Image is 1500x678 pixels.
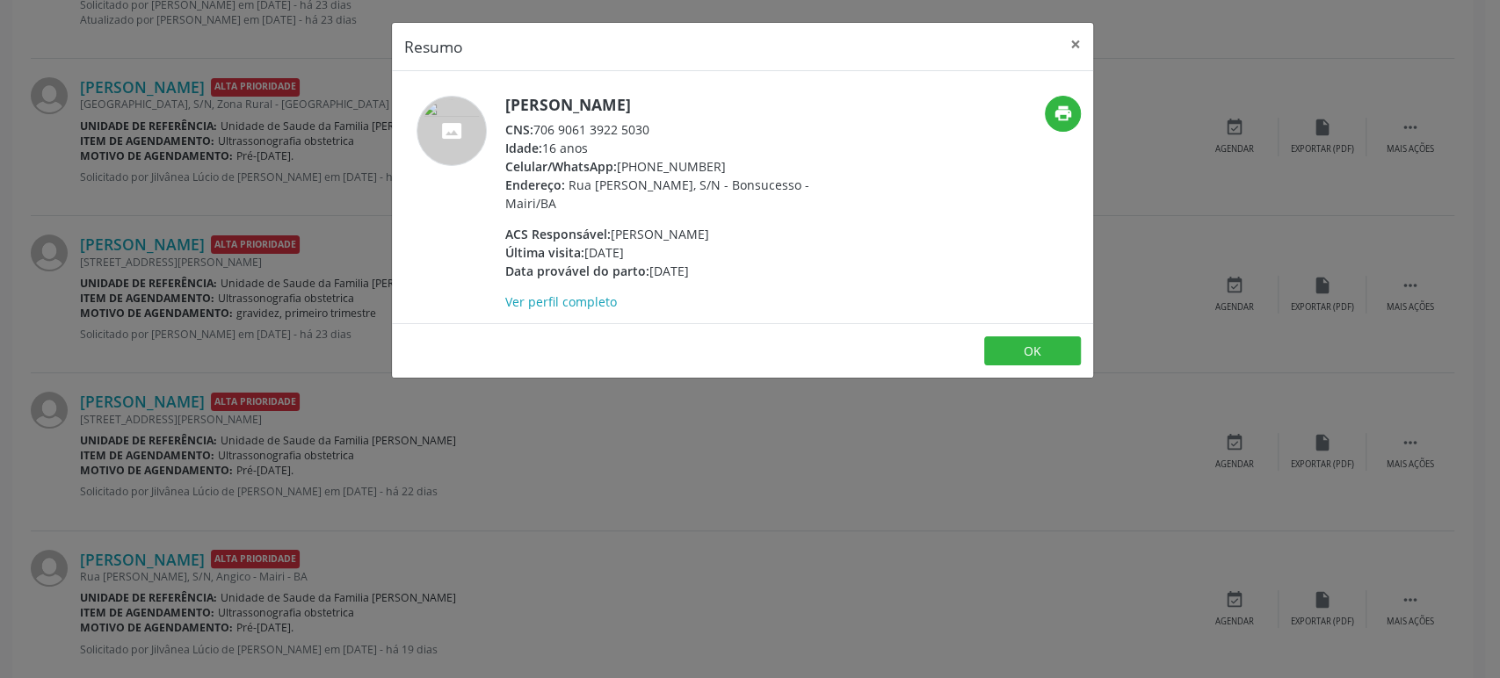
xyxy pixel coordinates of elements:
[505,262,847,280] div: [DATE]
[505,121,533,138] span: CNS:
[404,35,463,58] h5: Resumo
[505,293,617,310] a: Ver perfil completo
[505,96,847,114] h5: [PERSON_NAME]
[505,157,847,176] div: [PHONE_NUMBER]
[417,96,487,166] img: accompaniment
[505,226,611,242] span: ACS Responsável:
[1053,104,1072,123] i: print
[505,177,809,212] span: Rua [PERSON_NAME], S/N - Bonsucesso - Mairi/BA
[505,139,847,157] div: 16 anos
[505,225,847,243] div: [PERSON_NAME]
[984,336,1081,366] button: OK
[505,263,649,279] span: Data provável do parto:
[1058,23,1093,66] button: Close
[505,243,847,262] div: [DATE]
[1045,96,1081,132] button: print
[505,140,542,156] span: Idade:
[505,120,847,139] div: 706 9061 3922 5030
[505,177,565,193] span: Endereço:
[505,244,584,261] span: Última visita:
[505,158,617,175] span: Celular/WhatsApp:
